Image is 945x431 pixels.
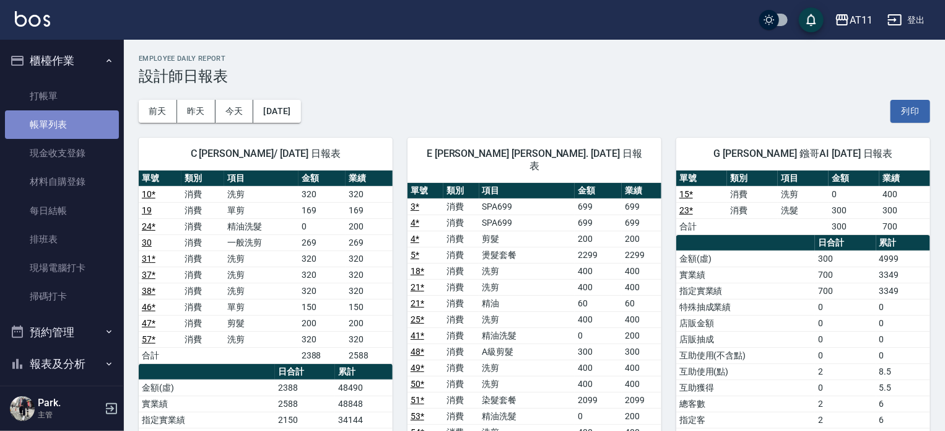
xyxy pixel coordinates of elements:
td: 169 [346,202,393,218]
td: 5.5 [876,380,930,396]
td: 700 [879,218,930,234]
td: 消費 [181,331,224,347]
button: [DATE] [253,100,300,123]
button: 客戶管理 [5,380,119,412]
button: save [799,7,824,32]
h2: Employee Daily Report [139,55,930,63]
td: 2099 [622,392,661,408]
td: 300 [879,202,930,218]
td: 0 [815,347,876,363]
table: a dense table [676,171,930,235]
td: 699 [575,198,622,215]
td: 消費 [181,283,224,299]
td: 300 [829,202,879,218]
p: 主管 [38,409,101,420]
td: 269 [346,234,393,251]
td: 400 [622,263,661,279]
td: 消費 [443,376,479,392]
td: 消費 [181,251,224,267]
td: 洗剪 [224,186,298,202]
button: 預約管理 [5,316,119,349]
th: 累計 [876,235,930,251]
span: G [PERSON_NAME] 鏹哥AI [DATE] 日報表 [691,148,915,160]
td: 指定實業績 [676,283,815,299]
td: 400 [622,311,661,327]
th: 日合計 [815,235,876,251]
td: 0 [876,315,930,331]
td: 400 [575,376,622,392]
td: 300 [815,251,876,267]
td: 0 [876,347,930,363]
td: 700 [815,267,876,283]
td: 2299 [575,247,622,263]
td: 單剪 [224,202,298,218]
a: 掃碼打卡 [5,282,119,311]
td: 洗髮 [778,202,829,218]
td: 320 [346,251,393,267]
button: 報表及分析 [5,348,119,380]
td: 3349 [876,267,930,283]
a: 帳單列表 [5,110,119,139]
td: 169 [298,202,346,218]
td: 2588 [346,347,393,363]
td: 洗剪 [479,311,575,327]
td: 消費 [181,202,224,218]
td: 店販抽成 [676,331,815,347]
a: 打帳單 [5,82,119,110]
td: 消費 [181,299,224,315]
td: 消費 [727,202,778,218]
td: 0 [876,299,930,315]
td: 精油洗髮 [479,408,575,424]
td: 消費 [181,315,224,331]
td: 消費 [443,360,479,376]
td: 精油 [479,295,575,311]
a: 現場電腦打卡 [5,254,119,282]
td: 700 [815,283,876,299]
td: 200 [298,315,346,331]
a: 排班表 [5,225,119,254]
td: 消費 [181,234,224,251]
td: 200 [346,315,393,331]
td: 消費 [443,231,479,247]
td: 洗剪 [479,279,575,295]
td: 2388 [298,347,346,363]
td: 洗剪 [479,263,575,279]
button: 昨天 [177,100,216,123]
td: 2099 [575,392,622,408]
button: 登出 [882,9,930,32]
td: 0 [815,315,876,331]
td: 48848 [335,396,393,412]
td: 實業績 [676,267,815,283]
th: 單號 [139,171,181,187]
td: 320 [298,186,346,202]
td: 金額(虛) [139,380,275,396]
td: 消費 [181,218,224,234]
td: 400 [575,279,622,295]
a: 現金收支登錄 [5,139,119,167]
td: SPA699 [479,198,575,215]
td: 實業績 [139,396,275,412]
td: 320 [298,251,346,267]
td: 300 [622,344,661,360]
th: 金額 [575,183,622,199]
td: 400 [622,376,661,392]
td: 2 [815,412,876,428]
td: 互助使用(點) [676,363,815,380]
td: 200 [622,231,661,247]
th: 金額 [829,171,879,187]
td: 150 [346,299,393,315]
td: 合計 [139,347,181,363]
td: 消費 [443,295,479,311]
td: 合計 [676,218,727,234]
th: 累計 [335,364,393,380]
td: 洗剪 [479,360,575,376]
td: 剪髮 [224,315,298,331]
a: 每日結帳 [5,197,119,225]
td: 消費 [443,279,479,295]
td: 300 [829,218,879,234]
td: 2299 [622,247,661,263]
td: 消費 [181,186,224,202]
td: 300 [575,344,622,360]
th: 項目 [778,171,829,187]
td: 34144 [335,412,393,428]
